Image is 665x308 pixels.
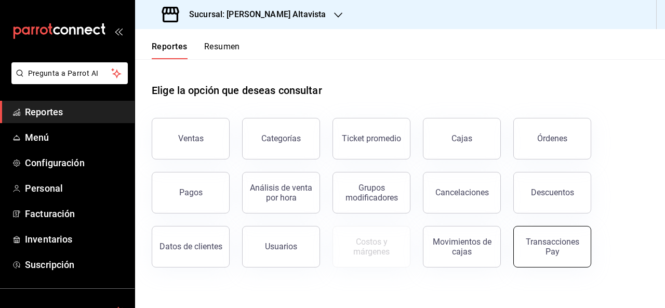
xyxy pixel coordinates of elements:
[204,42,240,59] button: Resumen
[25,207,126,221] span: Facturación
[11,62,128,84] button: Pregunta a Parrot AI
[181,8,326,21] h3: Sucursal: [PERSON_NAME] Altavista
[423,226,501,267] button: Movimientos de cajas
[114,27,123,35] button: open_drawer_menu
[152,83,322,98] h1: Elige la opción que deseas consultar
[430,237,494,257] div: Movimientos de cajas
[152,42,240,59] div: navigation tabs
[152,172,230,213] button: Pagos
[342,133,401,143] div: Ticket promedio
[25,130,126,144] span: Menú
[242,226,320,267] button: Usuarios
[513,226,591,267] button: Transacciones Pay
[152,42,188,59] button: Reportes
[25,156,126,170] span: Configuración
[339,183,404,203] div: Grupos modificadores
[178,133,204,143] div: Ventas
[25,181,126,195] span: Personal
[261,133,301,143] div: Categorías
[513,172,591,213] button: Descuentos
[25,258,126,272] span: Suscripción
[28,68,112,79] span: Pregunta a Parrot AI
[159,242,222,251] div: Datos de clientes
[339,237,404,257] div: Costos y márgenes
[537,133,567,143] div: Órdenes
[332,118,410,159] button: Ticket promedio
[531,188,574,197] div: Descuentos
[423,172,501,213] button: Cancelaciones
[332,172,410,213] button: Grupos modificadores
[152,226,230,267] button: Datos de clientes
[25,105,126,119] span: Reportes
[435,188,489,197] div: Cancelaciones
[520,237,584,257] div: Transacciones Pay
[242,118,320,159] button: Categorías
[423,118,501,159] button: Cajas
[152,118,230,159] button: Ventas
[265,242,297,251] div: Usuarios
[25,232,126,246] span: Inventarios
[179,188,203,197] div: Pagos
[7,75,128,86] a: Pregunta a Parrot AI
[451,133,472,143] div: Cajas
[332,226,410,267] button: Contrata inventarios para ver este reporte
[249,183,313,203] div: Análisis de venta por hora
[513,118,591,159] button: Órdenes
[242,172,320,213] button: Análisis de venta por hora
